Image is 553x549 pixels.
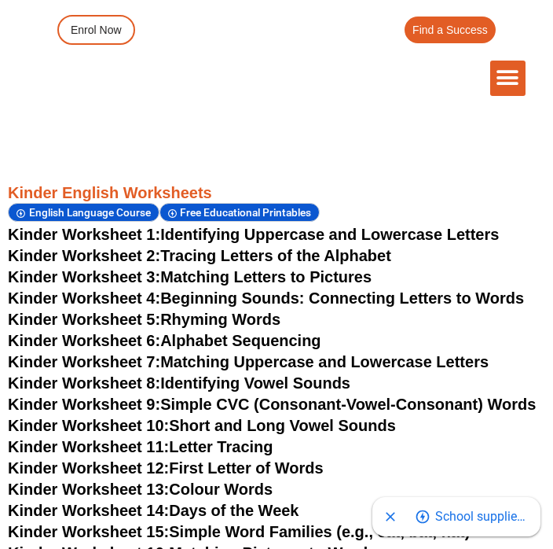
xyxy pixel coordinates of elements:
[8,396,160,413] span: Kinder Worksheet 9:
[490,61,526,96] div: Menu Toggle
[8,374,160,392] span: Kinder Worksheet 8:
[8,226,160,243] span: Kinder Worksheet 1:
[8,268,160,286] span: Kinder Worksheet 3:
[8,353,489,370] a: Kinder Worksheet 7:Matching Uppercase and Lowercase Letters
[8,332,160,349] span: Kinder Worksheet 6:
[8,311,160,328] span: Kinder Worksheet 5:
[29,206,156,219] span: English Language Course
[8,247,160,264] span: Kinder Worksheet 2:
[405,17,496,43] a: Find a Success
[8,523,169,540] span: Kinder Worksheet 15:
[8,226,499,243] a: Kinder Worksheet 1:Identifying Uppercase and Lowercase Letters
[71,24,122,35] span: Enrol Now
[8,289,160,307] span: Kinder Worksheet 4:
[8,459,169,477] span: Kinder Worksheet 12:
[8,481,273,498] a: Kinder Worksheet 13:Colour Words
[180,206,316,219] span: Free Educational Printables
[284,371,553,549] iframe: Chat Widget
[57,15,135,45] a: Enrol Now
[8,502,299,519] a: Kinder Worksheet 14:Days of the Week
[8,396,536,413] a: Kinder Worksheet 9:Simple CVC (Consonant-Vowel-Consonant) Words
[412,24,488,35] span: Find a Success
[8,459,324,477] a: Kinder Worksheet 12:First Letter of Words
[8,417,396,434] a: Kinder Worksheet 10:Short and Long Vowel Sounds
[8,481,169,498] span: Kinder Worksheet 13:
[8,311,280,328] a: Kinder Worksheet 5:Rhyming Words
[8,203,159,223] div: English Language Course
[8,289,524,307] a: Kinder Worksheet 4:Beginning Sounds: Connecting Letters to Words
[8,502,169,519] span: Kinder Worksheet 14:
[8,523,470,540] a: Kinder Worksheet 15:Simple Word Families (e.g., cat, bat, hat)
[8,374,350,392] a: Kinder Worksheet 8:Identifying Vowel Sounds
[8,353,160,370] span: Kinder Worksheet 7:
[8,438,273,455] a: Kinder Worksheet 11:Letter Tracing
[8,247,391,264] a: Kinder Worksheet 2:Tracing Letters of the Alphabet
[8,268,372,286] a: Kinder Worksheet 3:Matching Letters to Pictures
[159,203,320,223] div: Free Educational Printables
[8,332,321,349] a: Kinder Worksheet 6:Alphabet Sequencing
[8,417,169,434] span: Kinder Worksheet 10:
[8,182,545,203] h3: Kinder English Worksheets
[8,438,169,455] span: Kinder Worksheet 11:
